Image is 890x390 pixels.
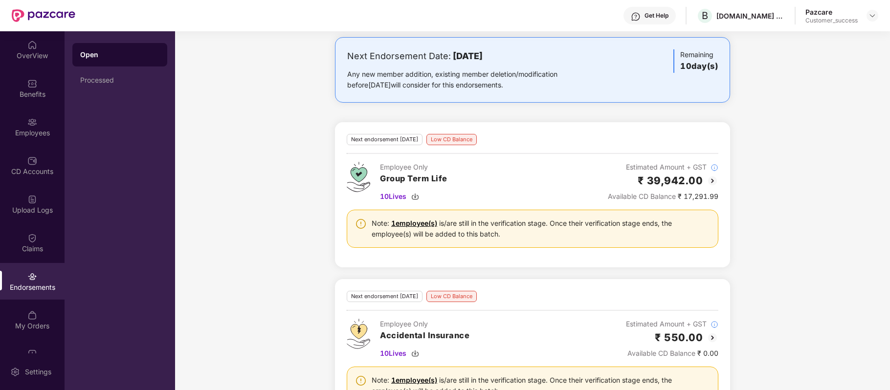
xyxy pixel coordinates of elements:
[80,76,159,84] div: Processed
[638,173,703,189] h2: ₹ 39,942.00
[645,12,668,20] div: Get Help
[426,291,477,302] div: Low CD Balance
[27,233,37,243] img: svg+xml;base64,PHN2ZyBpZD0iQ2xhaW0iIHhtbG5zPSJodHRwOi8vd3d3LnczLm9yZy8yMDAwL3N2ZyIgd2lkdGg9IjIwIi...
[22,367,54,377] div: Settings
[347,319,370,349] img: svg+xml;base64,PHN2ZyB4bWxucz0iaHR0cDovL3d3dy53My5vcmcvMjAwMC9zdmciIHdpZHRoPSI0OS4zMjEiIGhlaWdodD...
[411,349,419,357] img: svg+xml;base64,PHN2ZyBpZD0iRG93bmxvYWQtMzJ4MzIiIHhtbG5zPSJodHRwOi8vd3d3LnczLm9yZy8yMDAwL3N2ZyIgd2...
[380,329,469,342] h3: Accidental Insurance
[27,349,37,359] img: svg+xml;base64,PHN2ZyBpZD0iVXBkYXRlZCIgeG1sbnM9Imh0dHA6Ly93d3cudzMub3JnLzIwMDAvc3ZnIiB3aWR0aD0iMj...
[627,349,695,357] span: Available CD Balance
[608,191,718,202] div: ₹ 17,291.99
[10,367,20,377] img: svg+xml;base64,PHN2ZyBpZD0iU2V0dGluZy0yMHgyMCIgeG1sbnM9Imh0dHA6Ly93d3cudzMub3JnLzIwMDAvc3ZnIiB3aW...
[673,49,718,73] div: Remaining
[347,291,423,302] div: Next endorsement [DATE]
[411,193,419,200] img: svg+xml;base64,PHN2ZyBpZD0iRG93bmxvYWQtMzJ4MzIiIHhtbG5zPSJodHRwOi8vd3d3LnczLm9yZy8yMDAwL3N2ZyIgd2...
[711,321,718,328] img: svg+xml;base64,PHN2ZyBpZD0iSW5mb18tXzMyeDMyIiBkYXRhLW5hbWU9IkluZm8gLSAzMngzMiIgeG1sbnM9Imh0dHA6Ly...
[626,348,718,359] div: ₹ 0.00
[347,162,370,192] img: svg+xml;base64,PHN2ZyB4bWxucz0iaHR0cDovL3d3dy53My5vcmcvMjAwMC9zdmciIHdpZHRoPSI0Ny43MTQiIGhlaWdodD...
[372,218,710,239] div: Note: is/are still in the verification stage. Once their verification stage ends, the employee(s)...
[27,79,37,88] img: svg+xml;base64,PHN2ZyBpZD0iQmVuZWZpdHMiIHhtbG5zPSJodHRwOi8vd3d3LnczLm9yZy8yMDAwL3N2ZyIgd2lkdGg9Ij...
[711,164,718,172] img: svg+xml;base64,PHN2ZyBpZD0iSW5mb18tXzMyeDMyIiBkYXRhLW5hbWU9IkluZm8gLSAzMngzMiIgeG1sbnM9Imh0dHA6Ly...
[27,117,37,127] img: svg+xml;base64,PHN2ZyBpZD0iRW1wbG95ZWVzIiB4bWxucz0iaHR0cDovL3d3dy53My5vcmcvMjAwMC9zdmciIHdpZHRoPS...
[355,375,367,387] img: svg+xml;base64,PHN2ZyBpZD0iV2FybmluZ18tXzI0eDI0IiBkYXRhLW5hbWU9Ildhcm5pbmcgLSAyNHgyNCIgeG1sbnM9Im...
[27,272,37,282] img: svg+xml;base64,PHN2ZyBpZD0iRW5kb3JzZW1lbnRzIiB4bWxucz0iaHR0cDovL3d3dy53My5vcmcvMjAwMC9zdmciIHdpZH...
[608,162,718,173] div: Estimated Amount + GST
[27,40,37,50] img: svg+xml;base64,PHN2ZyBpZD0iSG9tZSIgeG1sbnM9Imh0dHA6Ly93d3cudzMub3JnLzIwMDAvc3ZnIiB3aWR0aD0iMjAiIG...
[380,191,406,202] span: 10 Lives
[453,51,483,61] b: [DATE]
[27,156,37,166] img: svg+xml;base64,PHN2ZyBpZD0iQ0RfQWNjb3VudHMiIGRhdGEtbmFtZT0iQ0QgQWNjb3VudHMiIHhtbG5zPSJodHRwOi8vd3...
[680,60,718,73] h3: 10 day(s)
[805,17,858,24] div: Customer_success
[707,332,718,344] img: svg+xml;base64,PHN2ZyBpZD0iQmFjay0yMHgyMCIgeG1sbnM9Imh0dHA6Ly93d3cudzMub3JnLzIwMDAvc3ZnIiB3aWR0aD...
[347,49,588,63] div: Next Endorsement Date:
[380,319,469,329] div: Employee Only
[626,319,718,329] div: Estimated Amount + GST
[805,7,858,17] div: Pazcare
[868,12,876,20] img: svg+xml;base64,PHN2ZyBpZD0iRHJvcGRvd24tMzJ4MzIiIHhtbG5zPSJodHRwOi8vd3d3LnczLm9yZy8yMDAwL3N2ZyIgd2...
[608,192,676,200] span: Available CD Balance
[426,134,477,145] div: Low CD Balance
[355,218,367,230] img: svg+xml;base64,PHN2ZyBpZD0iV2FybmluZ18tXzI0eDI0IiBkYXRhLW5hbWU9Ildhcm5pbmcgLSAyNHgyNCIgeG1sbnM9Im...
[380,348,406,359] span: 10 Lives
[347,69,588,90] div: Any new member addition, existing member deletion/modification before [DATE] will consider for th...
[655,329,703,346] h2: ₹ 550.00
[12,9,75,22] img: New Pazcare Logo
[347,134,423,145] div: Next endorsement [DATE]
[391,219,437,227] a: 1 employee(s)
[27,195,37,204] img: svg+xml;base64,PHN2ZyBpZD0iVXBsb2FkX0xvZ3MiIGRhdGEtbmFtZT0iVXBsb2FkIExvZ3MiIHhtbG5zPSJodHRwOi8vd3...
[391,376,437,384] a: 1 employee(s)
[631,12,641,22] img: svg+xml;base64,PHN2ZyBpZD0iSGVscC0zMngzMiIgeG1sbnM9Imh0dHA6Ly93d3cudzMub3JnLzIwMDAvc3ZnIiB3aWR0aD...
[380,173,447,185] h3: Group Term Life
[716,11,785,21] div: [DOMAIN_NAME] Global ([GEOGRAPHIC_DATA]) Private Limited
[380,162,447,173] div: Employee Only
[80,50,159,60] div: Open
[702,10,708,22] span: B
[707,175,718,187] img: svg+xml;base64,PHN2ZyBpZD0iQmFjay0yMHgyMCIgeG1sbnM9Imh0dHA6Ly93d3cudzMub3JnLzIwMDAvc3ZnIiB3aWR0aD...
[27,310,37,320] img: svg+xml;base64,PHN2ZyBpZD0iTXlfT3JkZXJzIiBkYXRhLW5hbWU9Ik15IE9yZGVycyIgeG1sbnM9Imh0dHA6Ly93d3cudz...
